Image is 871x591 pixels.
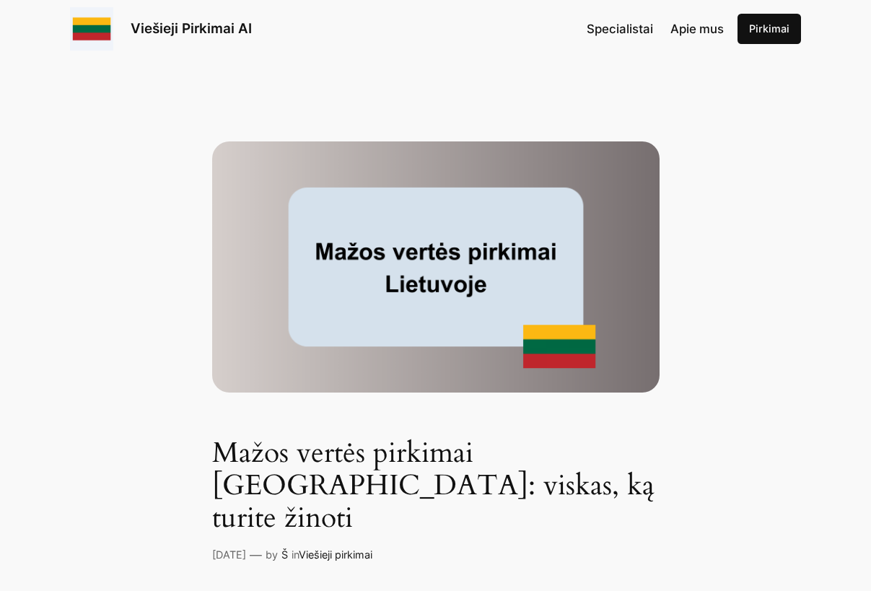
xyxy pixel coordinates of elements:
a: Viešieji Pirkimai AI [131,20,252,37]
a: [DATE] [212,548,246,561]
a: Viešieji pirkimai [299,548,372,561]
a: Pirkimai [737,14,801,44]
img: Viešieji pirkimai logo [70,7,113,51]
h1: Mažos vertės pirkimai [GEOGRAPHIC_DATA]: viskas, ką turite žinoti [212,437,660,534]
span: Apie mus [670,22,724,36]
p: by [266,547,278,563]
a: Apie mus [670,19,724,38]
a: Š [281,548,288,561]
span: Specialistai [587,22,653,36]
span: in [292,548,299,561]
p: — [250,546,262,564]
a: Specialistai [587,19,653,38]
nav: Navigation [587,19,724,38]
